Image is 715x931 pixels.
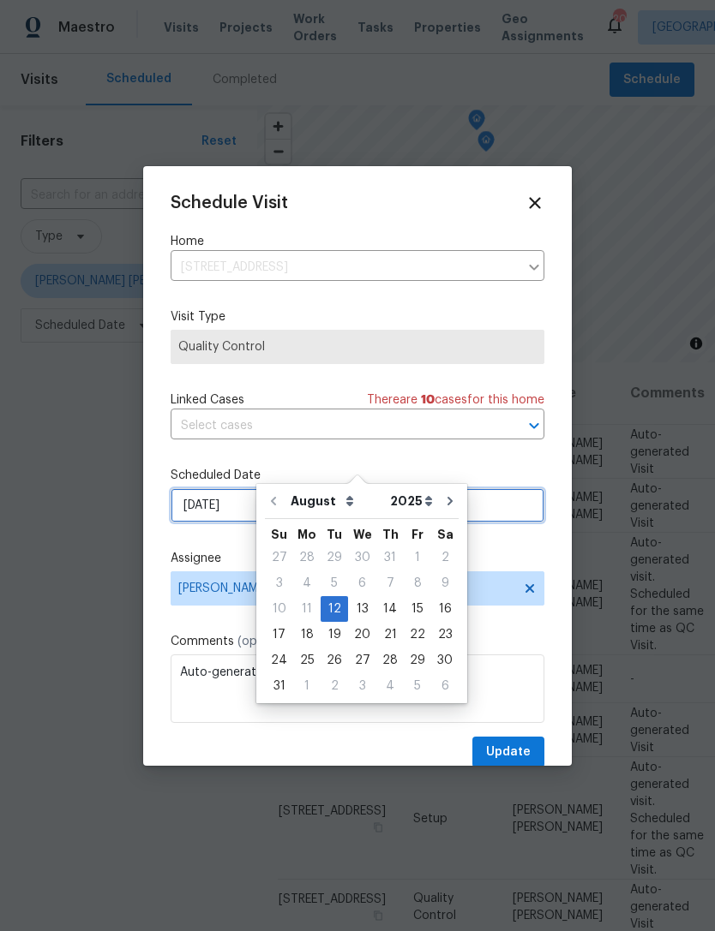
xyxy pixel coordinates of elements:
div: 1 [404,546,431,570]
div: 8 [404,571,431,595]
div: Sun Aug 10 2025 [265,596,293,622]
div: 5 [321,571,348,595]
div: Mon Sep 01 2025 [293,673,321,699]
div: 3 [348,674,376,698]
div: Sun Aug 17 2025 [265,622,293,648]
input: Select cases [171,413,496,439]
div: Wed Sep 03 2025 [348,673,376,699]
div: 3 [265,571,293,595]
div: 1 [293,674,321,698]
div: Thu Aug 28 2025 [376,648,404,673]
div: 7 [376,571,404,595]
abbr: Friday [412,528,424,540]
div: Thu Sep 04 2025 [376,673,404,699]
div: 14 [376,597,404,621]
div: 27 [348,648,376,672]
div: Sun Jul 27 2025 [265,545,293,570]
div: Fri Sep 05 2025 [404,673,431,699]
span: (optional) [237,636,293,648]
div: 6 [348,571,376,595]
div: Fri Aug 01 2025 [404,545,431,570]
div: Mon Aug 11 2025 [293,596,321,622]
div: Mon Aug 04 2025 [293,570,321,596]
div: 16 [431,597,459,621]
div: 26 [321,648,348,672]
input: M/D/YYYY [171,488,544,522]
label: Visit Type [171,308,544,325]
div: Tue Sep 02 2025 [321,673,348,699]
div: 28 [293,546,321,570]
div: 9 [431,571,459,595]
label: Home [171,233,544,250]
div: Wed Aug 06 2025 [348,570,376,596]
div: 27 [265,546,293,570]
div: 20 [348,623,376,647]
div: Thu Aug 21 2025 [376,622,404,648]
div: 6 [431,674,459,698]
div: 30 [431,648,459,672]
div: Fri Aug 22 2025 [404,622,431,648]
div: 10 [265,597,293,621]
textarea: Auto-generated Visit [171,654,544,723]
div: 13 [348,597,376,621]
div: Sun Aug 03 2025 [265,570,293,596]
label: Scheduled Date [171,467,544,484]
button: Open [522,414,546,438]
span: There are case s for this home [367,391,544,409]
div: Sun Aug 31 2025 [265,673,293,699]
abbr: Tuesday [327,528,342,540]
input: Enter in an address [171,254,519,281]
div: Wed Aug 20 2025 [348,622,376,648]
div: Tue Aug 19 2025 [321,622,348,648]
div: Sat Aug 02 2025 [431,545,459,570]
div: Sun Aug 24 2025 [265,648,293,673]
div: 28 [376,648,404,672]
div: Wed Aug 13 2025 [348,596,376,622]
button: Update [472,737,544,768]
div: 22 [404,623,431,647]
div: 2 [321,674,348,698]
div: 29 [404,648,431,672]
div: Tue Jul 29 2025 [321,545,348,570]
button: Go to previous month [261,484,286,518]
span: Update [486,742,531,763]
div: Sat Aug 30 2025 [431,648,459,673]
div: 12 [321,597,348,621]
abbr: Wednesday [353,528,372,540]
select: Year [386,488,437,514]
div: Mon Aug 18 2025 [293,622,321,648]
span: Quality Control [178,338,537,355]
div: 4 [293,571,321,595]
div: 30 [348,546,376,570]
div: Thu Aug 07 2025 [376,570,404,596]
button: Go to next month [437,484,463,518]
div: Mon Jul 28 2025 [293,545,321,570]
div: 23 [431,623,459,647]
span: Close [526,194,544,212]
div: Thu Aug 14 2025 [376,596,404,622]
div: Fri Aug 15 2025 [404,596,431,622]
div: 31 [265,674,293,698]
abbr: Sunday [271,528,287,540]
div: Tue Aug 26 2025 [321,648,348,673]
span: [PERSON_NAME] [PERSON_NAME] [178,582,514,595]
div: 24 [265,648,293,672]
div: Wed Aug 27 2025 [348,648,376,673]
div: 29 [321,546,348,570]
div: 17 [265,623,293,647]
div: Sat Aug 16 2025 [431,596,459,622]
div: 4 [376,674,404,698]
div: 5 [404,674,431,698]
abbr: Thursday [382,528,399,540]
div: Sat Sep 06 2025 [431,673,459,699]
span: 10 [421,394,435,406]
div: Thu Jul 31 2025 [376,545,404,570]
abbr: Saturday [437,528,454,540]
div: 25 [293,648,321,672]
select: Month [286,488,386,514]
label: Comments [171,633,544,650]
div: 15 [404,597,431,621]
div: Wed Jul 30 2025 [348,545,376,570]
div: 18 [293,623,321,647]
div: Fri Aug 29 2025 [404,648,431,673]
